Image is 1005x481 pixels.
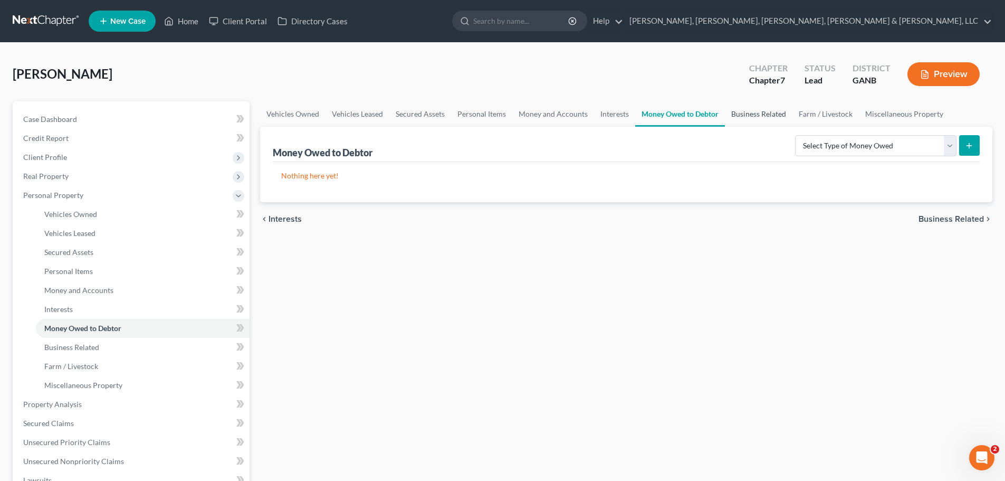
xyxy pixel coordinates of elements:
[389,101,451,127] a: Secured Assets
[473,11,570,31] input: Search by name...
[36,205,250,224] a: Vehicles Owned
[44,324,121,333] span: Money Owed to Debtor
[36,338,250,357] a: Business Related
[36,376,250,395] a: Miscellaneous Property
[273,146,375,159] div: Money Owed to Debtor
[44,267,93,276] span: Personal Items
[749,74,788,87] div: Chapter
[44,362,98,371] span: Farm / Livestock
[44,343,99,352] span: Business Related
[780,75,785,85] span: 7
[36,300,250,319] a: Interests
[44,286,113,295] span: Money and Accounts
[44,305,73,314] span: Interests
[991,445,999,454] span: 2
[23,191,83,200] span: Personal Property
[23,172,69,181] span: Real Property
[624,12,992,31] a: [PERSON_NAME], [PERSON_NAME], [PERSON_NAME], [PERSON_NAME] & [PERSON_NAME], LLC
[15,414,250,433] a: Secured Claims
[853,74,891,87] div: GANB
[260,215,302,223] button: chevron_left Interests
[918,215,992,223] button: Business Related chevron_right
[594,101,635,127] a: Interests
[918,215,984,223] span: Business Related
[260,215,269,223] i: chevron_left
[859,101,950,127] a: Miscellaneous Property
[635,101,725,127] a: Money Owed to Debtor
[725,101,792,127] a: Business Related
[204,12,272,31] a: Client Portal
[44,210,97,219] span: Vehicles Owned
[44,248,93,257] span: Secured Assets
[269,215,302,223] span: Interests
[588,12,623,31] a: Help
[36,243,250,262] a: Secured Assets
[44,229,95,238] span: Vehicles Leased
[23,153,67,162] span: Client Profile
[749,62,788,74] div: Chapter
[23,134,69,143] span: Credit Report
[451,101,512,127] a: Personal Items
[15,452,250,471] a: Unsecured Nonpriority Claims
[23,457,124,466] span: Unsecured Nonpriority Claims
[36,224,250,243] a: Vehicles Leased
[15,129,250,148] a: Credit Report
[853,62,891,74] div: District
[969,445,994,470] iframe: Intercom live chat
[805,74,836,87] div: Lead
[272,12,353,31] a: Directory Cases
[326,101,389,127] a: Vehicles Leased
[15,395,250,414] a: Property Analysis
[110,17,146,25] span: New Case
[13,66,112,81] span: [PERSON_NAME]
[805,62,836,74] div: Status
[260,101,326,127] a: Vehicles Owned
[36,281,250,300] a: Money and Accounts
[281,171,971,181] p: Nothing here yet!
[36,357,250,376] a: Farm / Livestock
[36,262,250,281] a: Personal Items
[15,433,250,452] a: Unsecured Priority Claims
[792,101,859,127] a: Farm / Livestock
[23,115,77,124] span: Case Dashboard
[15,110,250,129] a: Case Dashboard
[23,419,74,428] span: Secured Claims
[907,62,980,86] button: Preview
[159,12,204,31] a: Home
[36,319,250,338] a: Money Owed to Debtor
[23,400,82,409] span: Property Analysis
[23,438,110,447] span: Unsecured Priority Claims
[44,381,122,390] span: Miscellaneous Property
[512,101,594,127] a: Money and Accounts
[984,215,992,223] i: chevron_right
